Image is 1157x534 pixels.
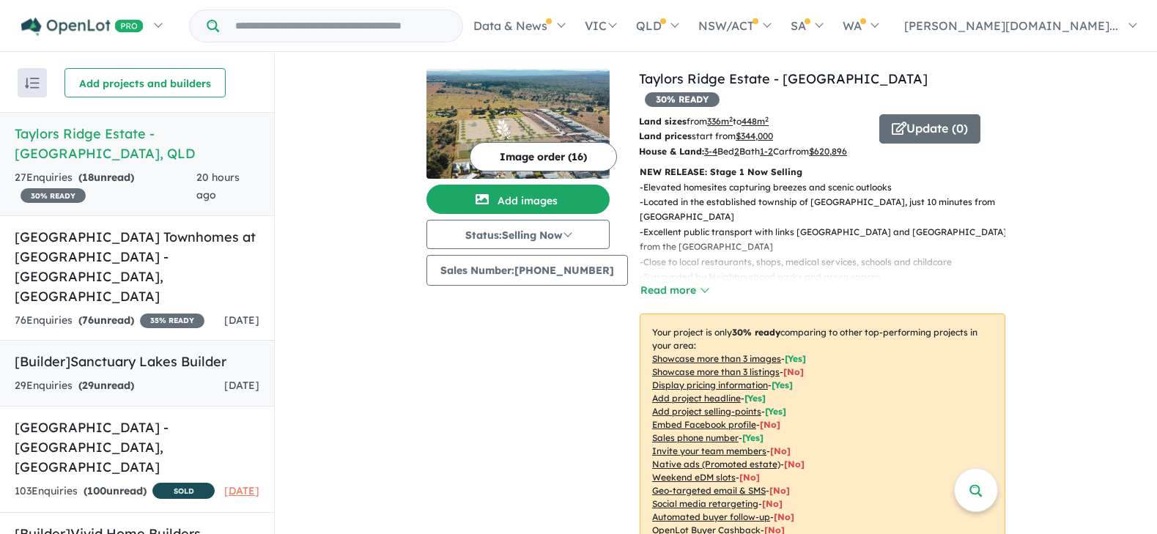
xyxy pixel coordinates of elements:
button: Image order (16) [470,142,617,171]
div: 76 Enquir ies [15,312,204,330]
span: [No] [739,472,760,483]
b: 30 % ready [732,327,780,338]
h5: [Builder] Sanctuary Lakes Builder [15,352,259,371]
u: $ 344,000 [736,130,773,141]
sup: 2 [765,115,769,123]
span: [PERSON_NAME][DOMAIN_NAME]... [904,18,1118,33]
span: [ No ] [770,445,791,456]
u: Native ads (Promoted estate) [652,459,780,470]
div: 27 Enquir ies [15,169,196,204]
button: Status:Selling Now [426,220,610,249]
u: 336 m [707,116,733,127]
button: Add projects and builders [64,68,226,97]
u: 448 m [742,116,769,127]
span: 76 [82,314,94,327]
strong: ( unread) [78,379,134,392]
span: [No] [769,485,790,496]
u: Sales phone number [652,432,739,443]
button: Update (0) [879,114,980,144]
p: - Located in the established township of [GEOGRAPHIC_DATA], just 10 minutes from [GEOGRAPHIC_DATA] [640,195,1017,225]
strong: ( unread) [78,171,134,184]
sup: 2 [729,115,733,123]
u: Automated buyer follow-up [652,511,770,522]
b: House & Land: [639,146,704,157]
span: SOLD [152,483,215,499]
input: Try estate name, suburb, builder or developer [222,10,459,42]
span: [DATE] [224,314,259,327]
button: Read more [640,282,709,299]
h5: Taylors Ridge Estate - [GEOGRAPHIC_DATA] , QLD [15,124,259,163]
span: to [733,116,769,127]
u: $ 620,896 [809,146,847,157]
span: [ No ] [783,366,804,377]
span: [ Yes ] [744,393,766,404]
span: 30 % READY [645,92,720,107]
div: 103 Enquir ies [15,483,215,501]
p: - Surrounded by Neighbourhood parks and green spaces [640,270,1017,284]
a: Taylors Ridge Estate - [GEOGRAPHIC_DATA] [639,70,928,87]
div: 29 Enquir ies [15,377,134,395]
b: Land prices [639,130,692,141]
u: 1-2 [760,146,773,157]
u: Weekend eDM slots [652,472,736,483]
u: Social media retargeting [652,498,758,509]
img: sort.svg [25,78,40,89]
span: 29 [82,379,94,392]
strong: ( unread) [78,314,134,327]
span: [ Yes ] [785,353,806,364]
span: [ No ] [760,419,780,430]
button: Sales Number:[PHONE_NUMBER] [426,255,628,286]
p: - Excellent public transport with links [GEOGRAPHIC_DATA] and [GEOGRAPHIC_DATA] from the [GEOGRAP... [640,225,1017,255]
u: Display pricing information [652,379,768,390]
p: from [639,114,868,129]
span: [DATE] [224,484,259,497]
p: start from [639,129,868,144]
u: Invite your team members [652,445,766,456]
h5: [GEOGRAPHIC_DATA] Townhomes at [GEOGRAPHIC_DATA] - [GEOGRAPHIC_DATA] , [GEOGRAPHIC_DATA] [15,227,259,306]
u: 3-4 [704,146,717,157]
h5: [GEOGRAPHIC_DATA] - [GEOGRAPHIC_DATA] , [GEOGRAPHIC_DATA] [15,418,259,477]
p: NEW RELEASE: Stage 1 Now Selling [640,165,1005,179]
span: 100 [87,484,106,497]
button: Add images [426,185,610,214]
b: Land sizes [639,116,687,127]
u: 2 [734,146,739,157]
span: [No] [762,498,783,509]
span: [ Yes ] [772,379,793,390]
p: Bed Bath Car from [639,144,868,159]
span: 18 [82,171,94,184]
span: 30 % READY [21,188,86,203]
strong: ( unread) [84,484,147,497]
span: [DATE] [224,379,259,392]
p: - Close to local restaurants, shops, medical services, schools and childcare [640,255,1017,270]
span: [ Yes ] [765,406,786,417]
span: [ Yes ] [742,432,764,443]
u: Embed Facebook profile [652,419,756,430]
u: Add project headline [652,393,741,404]
span: [No] [784,459,805,470]
img: Taylors Ridge Estate - Walloon [426,69,610,179]
u: Add project selling-points [652,406,761,417]
u: Showcase more than 3 listings [652,366,780,377]
span: 20 hours ago [196,171,240,201]
span: 35 % READY [140,314,204,328]
u: Showcase more than 3 images [652,353,781,364]
p: - Elevated homesites capturing breezes and scenic outlooks [640,180,1017,195]
span: [No] [774,511,794,522]
u: Geo-targeted email & SMS [652,485,766,496]
img: Openlot PRO Logo White [21,18,144,36]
